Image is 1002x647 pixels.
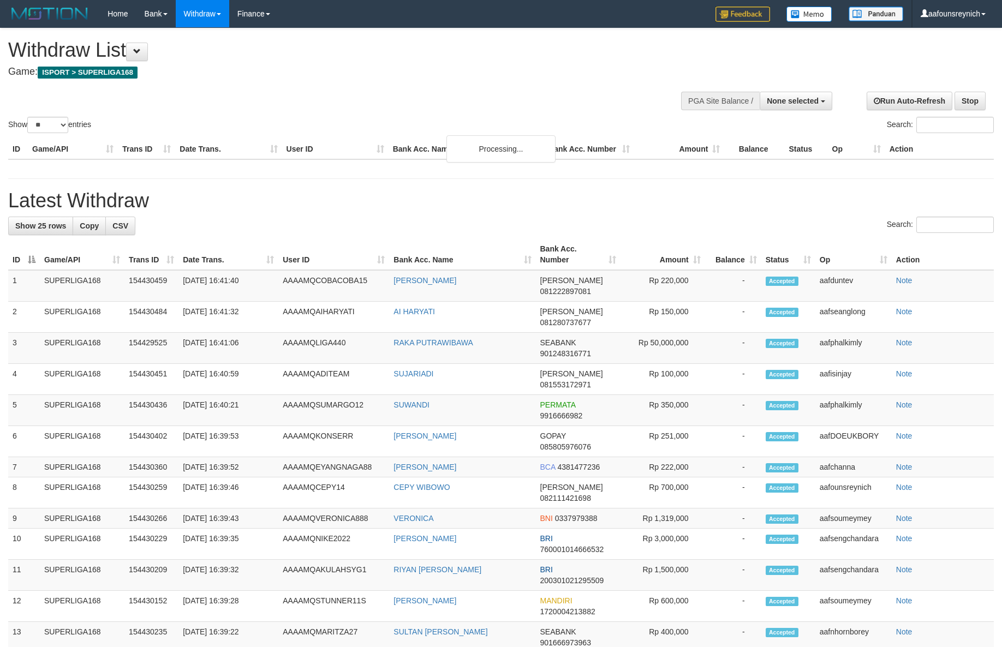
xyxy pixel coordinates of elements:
span: Accepted [766,277,798,286]
td: AAAAMQCOBACOBA15 [278,270,389,302]
td: [DATE] 16:39:28 [178,591,278,622]
a: RIYAN [PERSON_NAME] [393,565,481,574]
button: None selected [760,92,832,110]
td: aafDOEUKBORY [815,426,892,457]
a: Note [896,400,912,409]
a: Note [896,463,912,471]
span: Copy 081280737677 to clipboard [540,318,591,327]
span: Copy 901248316771 to clipboard [540,349,591,358]
a: CSV [105,217,135,235]
td: - [705,529,761,560]
td: [DATE] 16:41:06 [178,333,278,364]
th: Action [892,239,994,270]
img: Button%20Memo.svg [786,7,832,22]
td: - [705,508,761,529]
label: Show entries [8,117,91,133]
span: SEABANK [540,627,576,636]
a: Note [896,627,912,636]
td: Rp 251,000 [621,426,705,457]
a: [PERSON_NAME] [393,534,456,543]
div: PGA Site Balance / [681,92,760,110]
td: Rp 1,319,000 [621,508,705,529]
div: Processing... [446,135,556,163]
td: aafphalkimly [815,395,892,426]
a: Note [896,338,912,347]
a: Note [896,534,912,543]
td: aafounsreynich [815,477,892,508]
td: - [705,477,761,508]
td: 7 [8,457,40,477]
td: [DATE] 16:40:21 [178,395,278,426]
td: SUPERLIGA168 [40,333,124,364]
th: Bank Acc. Number [544,139,634,159]
th: Status [784,139,827,159]
td: - [705,333,761,364]
td: [DATE] 16:41:40 [178,270,278,302]
td: Rp 1,500,000 [621,560,705,591]
th: Amount [634,139,724,159]
td: 4 [8,364,40,395]
td: [DATE] 16:39:43 [178,508,278,529]
td: 154430459 [124,270,178,302]
a: Note [896,307,912,316]
td: 10 [8,529,40,560]
td: [DATE] 16:39:35 [178,529,278,560]
td: SUPERLIGA168 [40,302,124,333]
input: Search: [916,117,994,133]
td: 154430266 [124,508,178,529]
td: AAAAMQAIHARYATI [278,302,389,333]
span: BRI [540,565,553,574]
span: CSV [112,221,128,230]
td: AAAAMQCEPY14 [278,477,389,508]
td: 3 [8,333,40,364]
td: 154430229 [124,529,178,560]
span: PERMATA [540,400,576,409]
th: Date Trans.: activate to sort column ascending [178,239,278,270]
span: Copy 4381477236 to clipboard [557,463,600,471]
a: [PERSON_NAME] [393,463,456,471]
span: ISPORT > SUPERLIGA168 [38,67,138,79]
th: Game/API [28,139,118,159]
a: RAKA PUTRAWIBAWA [393,338,473,347]
a: Run Auto-Refresh [867,92,952,110]
td: Rp 3,000,000 [621,529,705,560]
img: Feedback.jpg [715,7,770,22]
td: aafsengchandara [815,529,892,560]
label: Search: [887,217,994,233]
td: [DATE] 16:39:32 [178,560,278,591]
td: SUPERLIGA168 [40,508,124,529]
td: - [705,591,761,622]
span: Accepted [766,566,798,575]
span: Copy 200301021295509 to clipboard [540,576,604,585]
td: Rp 100,000 [621,364,705,395]
span: Copy 085805976076 to clipboard [540,442,591,451]
td: 8 [8,477,40,508]
th: Game/API: activate to sort column ascending [40,239,124,270]
span: MANDIRI [540,596,572,605]
td: - [705,395,761,426]
td: - [705,270,761,302]
td: 2 [8,302,40,333]
th: Date Trans. [175,139,282,159]
td: aafisinjay [815,364,892,395]
td: SUPERLIGA168 [40,477,124,508]
span: Accepted [766,401,798,410]
img: panduan.png [849,7,903,21]
td: SUPERLIGA168 [40,560,124,591]
th: Bank Acc. Name [389,139,544,159]
td: AAAAMQAKULAHSYG1 [278,560,389,591]
th: Bank Acc. Name: activate to sort column ascending [389,239,535,270]
th: Op: activate to sort column ascending [815,239,892,270]
span: BRI [540,534,553,543]
td: Rp 220,000 [621,270,705,302]
span: BCA [540,463,556,471]
td: AAAAMQKONSERR [278,426,389,457]
span: Copy 9916666982 to clipboard [540,411,583,420]
img: MOTION_logo.png [8,5,91,22]
td: aafsoumeymey [815,591,892,622]
td: 5 [8,395,40,426]
td: Rp 222,000 [621,457,705,477]
td: AAAAMQLIGA440 [278,333,389,364]
span: BNI [540,514,553,523]
td: AAAAMQADITEAM [278,364,389,395]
